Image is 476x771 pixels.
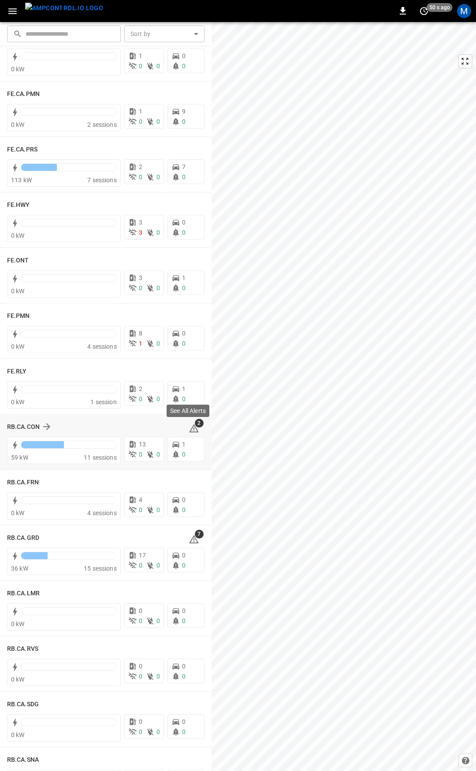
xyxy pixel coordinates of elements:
span: 0 [182,118,186,125]
span: 0 kW [11,398,25,406]
span: 0 [182,728,186,735]
span: 0 [139,63,142,70]
span: 0 [139,395,142,402]
h6: RB.CA.SDG [7,700,39,709]
span: 0 [182,284,186,291]
span: 11 sessions [84,454,117,461]
h6: FE.HWY [7,200,30,210]
span: 0 [139,728,142,735]
span: 2 sessions [87,121,117,128]
span: 0 kW [11,66,25,73]
span: 0 [139,718,142,725]
h6: FE.ONT [7,256,29,266]
span: 1 [182,441,186,448]
span: 0 [182,496,186,503]
h6: FE.RLY [7,367,27,376]
span: 2 [139,385,142,392]
span: 0 [182,663,186,670]
span: 0 [139,118,142,125]
span: 7 [182,163,186,170]
span: 0 [156,118,160,125]
span: 0 [156,673,160,680]
span: 0 kW [11,232,25,239]
span: 0 [182,607,186,614]
span: 2 [195,419,204,428]
div: profile-icon [457,4,471,18]
span: 1 [139,340,142,347]
span: 0 [182,330,186,337]
span: 0 [139,607,142,614]
span: 0 kW [11,731,25,738]
span: 1 [139,52,142,59]
span: 1 [182,385,186,392]
span: 4 [139,496,142,503]
h6: RB.CA.RVS [7,644,38,654]
span: 0 [156,395,160,402]
span: 0 [182,219,186,226]
span: 15 sessions [84,565,117,572]
span: 0 [139,451,142,458]
span: 0 [139,663,142,670]
h6: RB.CA.SNA [7,755,39,765]
span: 13 [139,441,146,448]
span: 59 kW [11,454,28,461]
span: 0 [139,506,142,513]
h6: FE.CA.PMN [7,89,40,99]
span: 0 [182,617,186,624]
span: 0 [139,562,142,569]
span: 1 session [90,398,116,406]
span: 7 sessions [87,177,117,184]
span: 0 [182,506,186,513]
span: 0 [156,229,160,236]
span: 0 kW [11,620,25,627]
img: ampcontrol.io logo [25,3,103,14]
span: 0 kW [11,676,25,683]
h6: RB.CA.CON [7,422,40,432]
span: 0 [156,728,160,735]
span: 1 [139,108,142,115]
span: 36 kW [11,565,28,572]
span: 0 [139,673,142,680]
span: 2 [139,163,142,170]
span: 17 [139,552,146,559]
span: 3 [139,229,142,236]
span: 0 [156,340,160,347]
span: 1 [182,274,186,281]
span: 0 [156,451,160,458]
span: 0 [182,451,186,458]
span: 0 [156,562,160,569]
span: 0 [182,229,186,236]
button: set refresh interval [417,4,431,18]
span: 0 kW [11,343,25,350]
h6: FE.PMN [7,311,30,321]
span: 0 [156,284,160,291]
span: 3 [139,274,142,281]
span: 4 sessions [87,343,117,350]
span: 0 [156,617,160,624]
span: 113 kW [11,177,32,184]
span: 0 [156,173,160,181]
span: 0 kW [11,121,25,128]
span: 0 [182,52,186,59]
span: 50 s ago [427,3,453,12]
span: 0 [139,173,142,181]
span: 0 [139,284,142,291]
span: 0 [156,506,160,513]
span: 4 sessions [87,509,117,516]
span: 0 [156,63,160,70]
span: 0 [182,63,186,70]
span: 0 kW [11,509,25,516]
h6: FE.CA.PRS [7,145,37,155]
p: See All Alerts [170,406,206,415]
h6: RB.CA.GRD [7,533,39,543]
span: 0 [182,718,186,725]
h6: RB.CA.LMR [7,589,40,598]
span: 0 [182,673,186,680]
span: 9 [182,108,186,115]
span: 0 [182,552,186,559]
span: 0 [139,617,142,624]
span: 3 [139,219,142,226]
h6: RB.CA.FRN [7,478,39,487]
span: 0 [182,173,186,181]
canvas: Map [212,22,476,771]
